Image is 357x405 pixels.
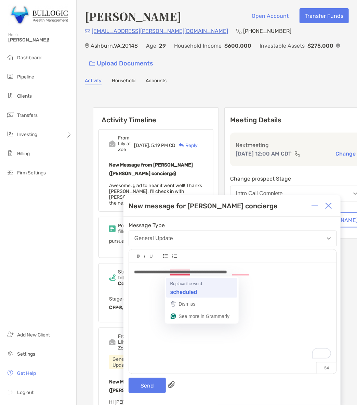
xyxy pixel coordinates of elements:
img: Editor control icon [137,255,140,258]
span: Message Type [129,222,337,229]
span: Firm Settings [17,170,46,176]
b: New Message from [PERSON_NAME] ([PERSON_NAME] concierge) [109,162,193,176]
span: Dashboard [17,55,41,61]
div: Stage changed to [118,269,162,286]
p: 54 [316,362,336,374]
img: transfers icon [6,111,14,119]
img: Zoe Logo [8,3,68,27]
img: Event icon [109,339,116,345]
img: button icon [89,61,95,66]
span: Settings [17,351,35,357]
p: [EMAIL_ADDRESS][PERSON_NAME][DOMAIN_NAME] [92,27,228,35]
img: clients icon [6,91,14,100]
div: To enrich screen reader interactions, please activate Accessibility in Grammarly extension settings [129,263,336,367]
button: Open Account [247,8,294,23]
div: Post-call survey filled. [118,223,162,234]
span: Clients [17,93,32,99]
img: Event icon [109,140,116,147]
p: [DATE] 12:00 AM CDT [236,149,292,158]
img: Info Icon [336,44,340,48]
img: Open dropdown arrow [327,237,331,240]
img: Reply icon [179,143,184,148]
img: Editor control icon [163,254,168,258]
b: Intro Call Complete [118,275,144,286]
a: Household [112,78,135,85]
p: Ashburn , VA , 20148 [91,41,138,50]
img: billing icon [6,149,14,157]
a: Activity [85,78,102,85]
span: [PERSON_NAME]! [8,37,72,43]
button: Transfer Funds [300,8,349,23]
div: New message for [PERSON_NAME] concierge [129,202,278,210]
img: pipeline icon [6,72,14,81]
img: investing icon [6,130,14,138]
p: $275,000 [307,41,333,50]
img: Expand or collapse [312,202,318,209]
span: Investing [17,132,37,137]
span: 5:19 PM CD [151,143,175,148]
button: Send [129,378,166,393]
img: Event icon [109,274,116,281]
img: Location Icon [85,43,89,49]
span: pursued-client [109,238,141,244]
span: Awesome, glad to hear it went well! Thanks [PERSON_NAME]. I'll check in with [PERSON_NAME] and le... [109,183,202,206]
img: Close [325,202,332,209]
img: Event icon [109,225,116,232]
div: Intro Call Complete [236,191,283,197]
span: Add New Client [17,332,50,338]
img: get-help icon [6,369,14,377]
img: Editor control icon [144,255,145,258]
button: General Update [129,231,337,246]
img: Editor control icon [149,255,153,258]
img: Email Icon [85,29,90,33]
p: [PHONE_NUMBER] [243,27,291,35]
p: Age [146,41,156,50]
img: Phone Icon [236,28,242,34]
a: Upload Documents [85,56,158,71]
p: Household Income [174,41,222,50]
img: add_new_client icon [6,330,14,339]
img: paperclip attachments [168,381,175,388]
div: General Update [109,355,133,369]
span: Log out [17,390,34,395]
span: Get Help [17,370,36,376]
a: Accounts [146,78,167,85]
p: Stage changed by: [109,295,203,312]
img: Editor control icon [172,254,177,258]
div: From Lily at Zoe [118,135,134,152]
div: Reply [175,142,198,149]
p: $600,000 [224,41,251,50]
span: Transfers [17,112,38,118]
img: settings icon [6,349,14,358]
h6: Activity Timeline [93,108,219,124]
div: From Lily at Zoe [118,333,133,351]
img: dashboard icon [6,53,14,61]
h4: [PERSON_NAME] [85,8,181,24]
img: logout icon [6,388,14,396]
img: communication type [294,151,301,157]
img: firm-settings icon [6,168,14,176]
div: General Update [134,235,173,242]
span: Billing [17,151,30,157]
span: Pipeline [17,74,34,80]
p: Investable Assets [260,41,305,50]
b: New Message from [PERSON_NAME] ([PERSON_NAME] concierge) [109,379,193,393]
p: 29 [159,41,166,50]
span: [DATE], [134,143,150,148]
